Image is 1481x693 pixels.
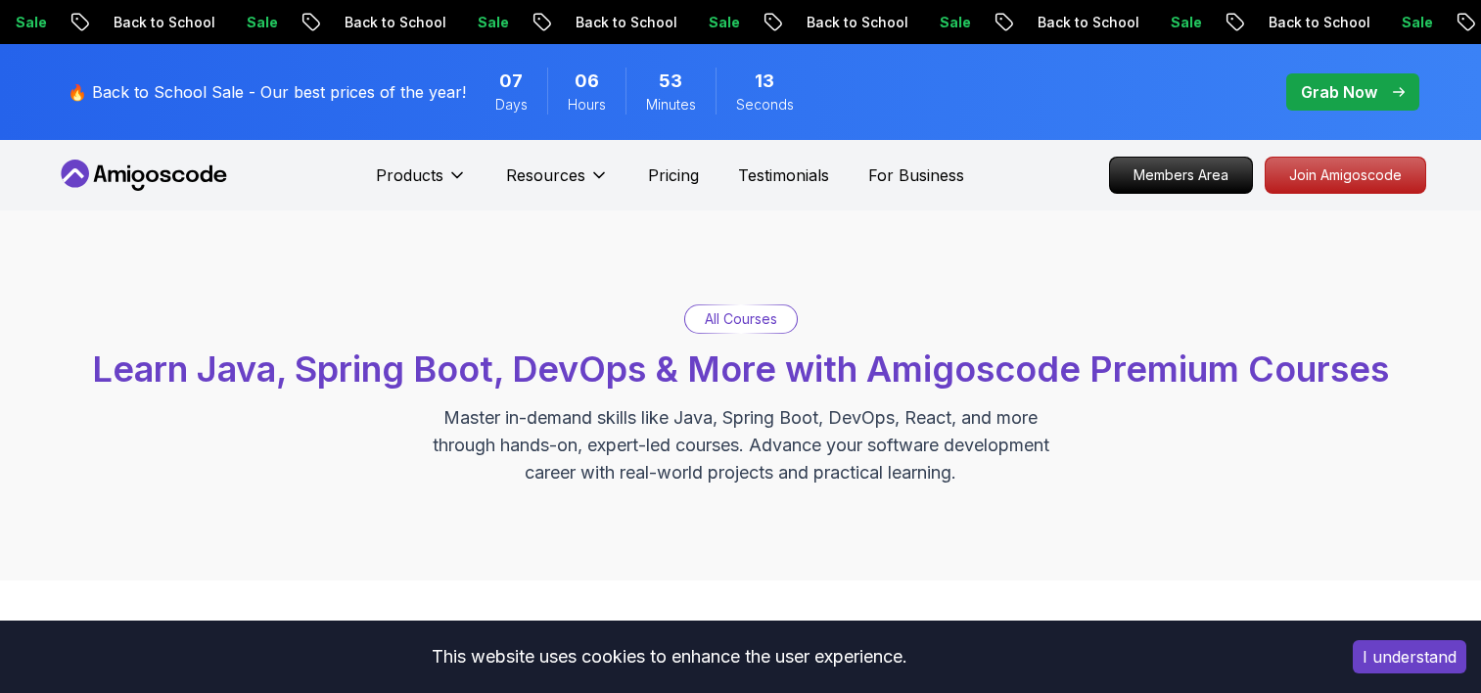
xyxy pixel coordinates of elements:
p: Grab Now [1301,80,1377,104]
a: Join Amigoscode [1265,157,1426,194]
p: Sale [1381,13,1444,32]
a: Pricing [648,163,699,187]
button: Products [376,163,467,203]
a: Testimonials [738,163,829,187]
p: Sale [226,13,289,32]
p: Sale [457,13,520,32]
a: For Business [868,163,964,187]
p: Resources [506,163,585,187]
p: Sale [1150,13,1213,32]
span: Days [495,95,528,115]
p: Back to School [1017,13,1150,32]
p: Back to School [555,13,688,32]
button: Resources [506,163,609,203]
a: Members Area [1109,157,1253,194]
div: This website uses cookies to enhance the user experience. [15,635,1323,678]
p: Back to School [1248,13,1381,32]
span: 53 Minutes [659,68,682,95]
p: Sale [919,13,982,32]
p: Back to School [93,13,226,32]
span: Learn Java, Spring Boot, DevOps & More with Amigoscode Premium Courses [92,347,1389,391]
p: Sale [688,13,751,32]
span: Seconds [736,95,794,115]
span: 13 Seconds [755,68,774,95]
p: Join Amigoscode [1266,158,1425,193]
span: Hours [568,95,606,115]
span: 6 Hours [575,68,599,95]
p: Products [376,163,443,187]
p: All Courses [705,309,777,329]
p: 🔥 Back to School Sale - Our best prices of the year! [68,80,466,104]
p: Back to School [324,13,457,32]
p: Master in-demand skills like Java, Spring Boot, DevOps, React, and more through hands-on, expert-... [412,404,1070,486]
span: Minutes [646,95,696,115]
p: Members Area [1110,158,1252,193]
p: Back to School [786,13,919,32]
span: 7 Days [499,68,523,95]
button: Accept cookies [1353,640,1466,673]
